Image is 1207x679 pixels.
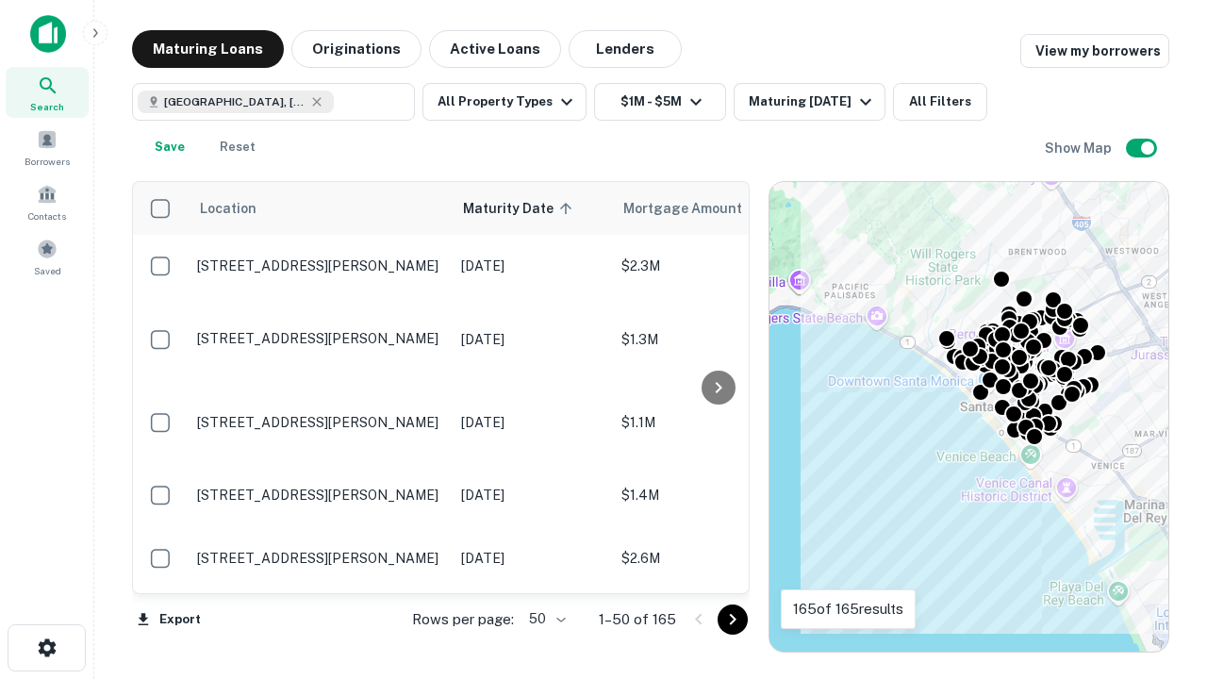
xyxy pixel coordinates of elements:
span: Borrowers [25,154,70,169]
p: [DATE] [461,329,603,350]
p: [STREET_ADDRESS][PERSON_NAME] [197,487,442,504]
th: Location [188,182,452,235]
a: Saved [6,231,89,282]
p: [STREET_ADDRESS][PERSON_NAME] [197,414,442,431]
span: [GEOGRAPHIC_DATA], [GEOGRAPHIC_DATA], [GEOGRAPHIC_DATA] [164,93,306,110]
button: Save your search to get updates of matches that match your search criteria. [140,128,200,166]
div: 0 0 [769,182,1168,652]
button: Export [132,605,206,634]
p: [STREET_ADDRESS][PERSON_NAME] [197,257,442,274]
th: Maturity Date [452,182,612,235]
button: Go to next page [718,604,748,635]
button: All Property Types [422,83,587,121]
p: $2.6M [621,548,810,569]
span: Maturity Date [463,197,578,220]
span: Mortgage Amount [623,197,767,220]
button: Originations [291,30,422,68]
a: View my borrowers [1020,34,1169,68]
div: 50 [521,605,569,633]
button: Lenders [569,30,682,68]
p: [STREET_ADDRESS][PERSON_NAME] [197,550,442,567]
th: Mortgage Amount [612,182,819,235]
span: Saved [34,263,61,278]
p: 1–50 of 165 [599,608,676,631]
span: Location [199,197,256,220]
p: [DATE] [461,548,603,569]
button: Maturing Loans [132,30,284,68]
p: $2.3M [621,256,810,276]
p: [DATE] [461,485,603,505]
p: Rows per page: [412,608,514,631]
h6: Show Map [1045,138,1115,158]
p: [DATE] [461,256,603,276]
p: $1.1M [621,412,810,433]
p: [STREET_ADDRESS][PERSON_NAME] [197,330,442,347]
button: Active Loans [429,30,561,68]
img: capitalize-icon.png [30,15,66,53]
iframe: Chat Widget [1113,528,1207,619]
span: Contacts [28,208,66,224]
button: Reset [207,128,268,166]
a: Contacts [6,176,89,227]
a: Borrowers [6,122,89,173]
p: $1.4M [621,485,810,505]
div: Maturing [DATE] [749,91,877,113]
a: Search [6,67,89,118]
p: 165 of 165 results [793,598,903,621]
p: $1.3M [621,329,810,350]
p: [DATE] [461,412,603,433]
span: Search [30,99,64,114]
button: All Filters [893,83,987,121]
button: $1M - $5M [594,83,726,121]
button: Maturing [DATE] [734,83,885,121]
